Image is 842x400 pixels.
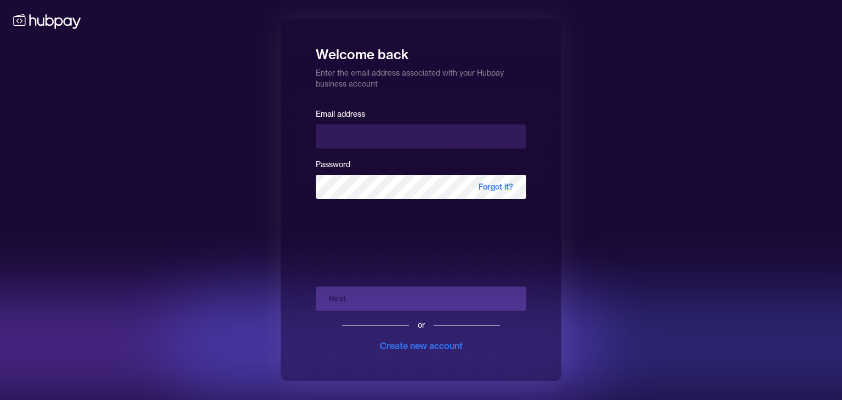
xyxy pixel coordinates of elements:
h1: Welcome back [316,39,526,63]
div: or [418,319,425,330]
div: Create new account [380,339,463,352]
span: Forgot it? [465,175,526,199]
label: Password [316,159,350,169]
label: Email address [316,109,365,119]
p: Enter the email address associated with your Hubpay business account [316,63,526,89]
